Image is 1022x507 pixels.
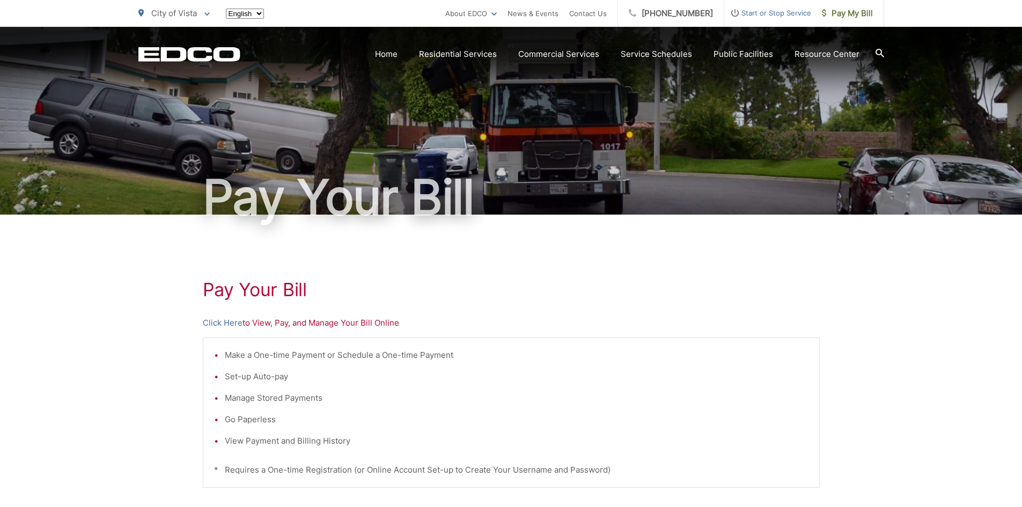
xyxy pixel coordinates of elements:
[138,171,884,224] h1: Pay Your Bill
[226,9,264,19] select: Select a language
[621,48,692,61] a: Service Schedules
[225,392,808,405] li: Manage Stored Payments
[138,47,240,62] a: EDCD logo. Return to the homepage.
[445,7,497,20] a: About EDCO
[203,317,242,329] a: Click Here
[225,349,808,362] li: Make a One-time Payment or Schedule a One-time Payment
[214,464,808,476] p: * Requires a One-time Registration (or Online Account Set-up to Create Your Username and Password)
[375,48,398,61] a: Home
[419,48,497,61] a: Residential Services
[795,48,859,61] a: Resource Center
[203,317,820,329] p: to View, Pay, and Manage Your Bill Online
[225,435,808,447] li: View Payment and Billing History
[151,8,197,18] span: City of Vista
[518,48,599,61] a: Commercial Services
[225,370,808,383] li: Set-up Auto-pay
[822,7,873,20] span: Pay My Bill
[203,279,820,300] h1: Pay Your Bill
[225,413,808,426] li: Go Paperless
[714,48,773,61] a: Public Facilities
[508,7,558,20] a: News & Events
[569,7,607,20] a: Contact Us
